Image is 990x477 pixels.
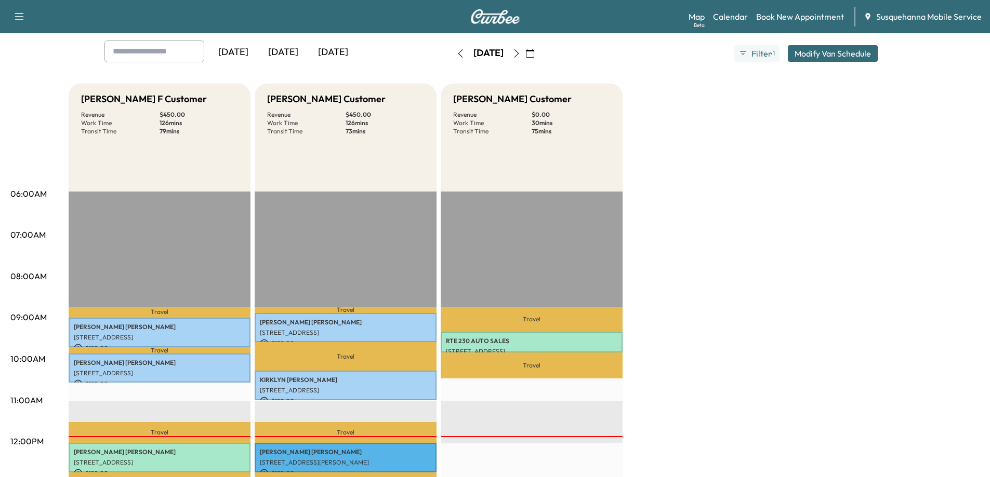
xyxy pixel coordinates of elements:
[69,347,250,353] p: Travel
[453,127,532,135] p: Transit Time
[258,40,308,64] div: [DATE]
[532,119,610,127] p: 30 mins
[255,422,437,443] p: Travel
[10,228,46,241] p: 07:00AM
[267,92,386,106] h5: [PERSON_NAME] Customer
[876,10,982,23] span: Susquehanna Mobile Service
[81,119,160,127] p: Work Time
[260,376,431,384] p: KIRKLYN [PERSON_NAME]
[74,369,245,377] p: [STREET_ADDRESS]
[532,127,610,135] p: 75 mins
[441,307,623,332] p: Travel
[713,10,748,23] a: Calendar
[69,422,250,443] p: Travel
[81,127,160,135] p: Transit Time
[734,45,779,62] button: Filter●1
[10,394,43,406] p: 11:00AM
[260,448,431,456] p: [PERSON_NAME] [PERSON_NAME]
[267,119,346,127] p: Work Time
[74,458,245,467] p: [STREET_ADDRESS]
[74,379,245,389] p: $ 150.00
[267,111,346,119] p: Revenue
[346,119,424,127] p: 126 mins
[160,111,238,119] p: $ 450.00
[453,92,572,106] h5: [PERSON_NAME] Customer
[74,448,245,456] p: [PERSON_NAME] [PERSON_NAME]
[10,435,44,447] p: 12:00PM
[346,127,424,135] p: 73 mins
[160,127,238,135] p: 79 mins
[260,458,431,467] p: [STREET_ADDRESS][PERSON_NAME]
[308,40,358,64] div: [DATE]
[81,92,207,106] h5: [PERSON_NAME] F Customer
[10,270,47,282] p: 08:00AM
[255,342,437,371] p: Travel
[74,344,245,353] p: $ 150.00
[756,10,844,23] a: Book New Appointment
[260,318,431,326] p: [PERSON_NAME] [PERSON_NAME]
[453,119,532,127] p: Work Time
[10,352,45,365] p: 10:00AM
[260,386,431,394] p: [STREET_ADDRESS]
[770,51,772,56] span: ●
[74,323,245,331] p: [PERSON_NAME] [PERSON_NAME]
[453,111,532,119] p: Revenue
[751,47,770,60] span: Filter
[694,21,705,29] div: Beta
[74,359,245,367] p: [PERSON_NAME] [PERSON_NAME]
[441,352,623,378] p: Travel
[10,187,47,200] p: 06:00AM
[788,45,878,62] button: Modify Van Schedule
[532,111,610,119] p: $ 0.00
[10,311,47,323] p: 09:00AM
[346,111,424,119] p: $ 450.00
[260,339,431,348] p: $ 150.00
[470,9,520,24] img: Curbee Logo
[446,337,617,345] p: RTE 230 AUTO SALES
[260,329,431,337] p: [STREET_ADDRESS]
[74,333,245,342] p: [STREET_ADDRESS]
[260,397,431,406] p: $ 150.00
[69,307,250,318] p: Travel
[473,47,504,60] div: [DATE]
[446,347,617,356] p: [STREET_ADDRESS]
[267,127,346,135] p: Transit Time
[773,49,775,58] span: 1
[81,111,160,119] p: Revenue
[689,10,705,23] a: MapBeta
[208,40,258,64] div: [DATE]
[255,307,437,313] p: Travel
[160,119,238,127] p: 126 mins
